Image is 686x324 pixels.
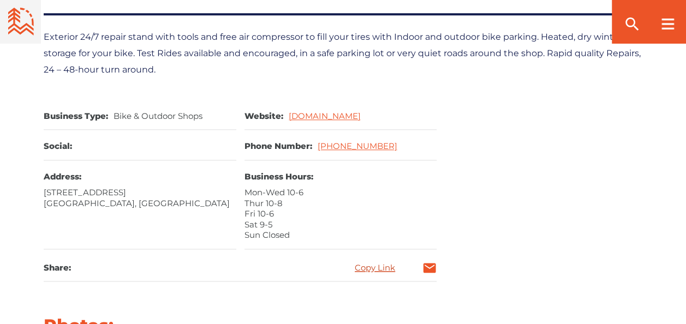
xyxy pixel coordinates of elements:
[422,261,437,275] a: mail
[44,187,236,208] dd: [STREET_ADDRESS] [GEOGRAPHIC_DATA], [GEOGRAPHIC_DATA]
[244,187,437,241] dd: Mon-Wed 10-6 Thur 10-8 Fri 10-6 Sat 9-5 Sun Closed
[44,260,71,275] h3: Share:
[244,111,283,122] dt: Website:
[623,15,641,33] ion-icon: search
[244,141,312,152] dt: Phone Number:
[44,111,108,122] dt: Business Type:
[44,141,72,152] dt: Social:
[244,171,432,182] dt: Business Hours:
[289,111,361,121] a: [DOMAIN_NAME]
[114,111,201,122] li: Bike & Outdoor Shops
[318,141,397,151] a: [PHONE_NUMBER]
[44,29,642,78] p: Exterior 24/7 repair stand with tools and free air compressor to fill your tires with Indoor and ...
[44,171,231,182] dt: Address:
[355,263,395,272] a: Copy Link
